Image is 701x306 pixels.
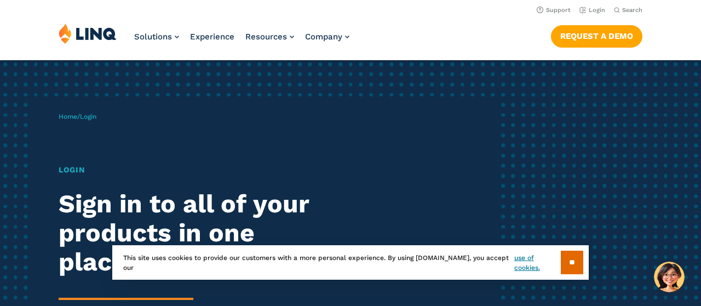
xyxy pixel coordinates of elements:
[134,32,172,42] span: Solutions
[59,113,96,120] span: /
[305,32,342,42] span: Company
[59,113,77,120] a: Home
[80,113,96,120] span: Login
[614,6,642,14] button: Open Search Bar
[134,23,349,59] nav: Primary Navigation
[112,245,589,280] div: This site uses cookies to provide our customers with a more personal experience. By using [DOMAIN...
[59,164,329,176] h1: Login
[551,23,642,47] nav: Button Navigation
[622,7,642,14] span: Search
[134,32,179,42] a: Solutions
[654,262,685,292] button: Hello, have a question? Let’s chat.
[514,253,561,273] a: use of cookies.
[305,32,349,42] a: Company
[59,23,117,44] img: LINQ | K‑12 Software
[579,7,605,14] a: Login
[245,32,294,42] a: Resources
[245,32,287,42] span: Resources
[551,25,642,47] a: Request a Demo
[59,189,329,276] h2: Sign in to all of your products in one place.
[190,32,234,42] a: Experience
[537,7,571,14] a: Support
